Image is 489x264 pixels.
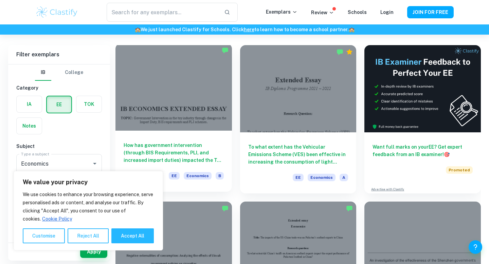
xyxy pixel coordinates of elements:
[222,205,229,212] img: Marked
[373,143,473,158] h6: Want full marks on your EE ? Get expert feedback from an IB examiner!
[446,166,473,174] span: Promoted
[371,187,404,192] a: Advertise with Clastify
[349,27,355,32] span: 🏫
[76,96,102,112] button: TOK
[222,47,229,54] img: Marked
[380,10,394,15] a: Login
[80,246,107,258] button: Apply
[266,8,297,16] p: Exemplars
[115,45,232,193] a: How has government intervention (through BIS Requirements, PLI, and increased import duties) impa...
[47,96,71,113] button: EE
[216,172,224,180] span: B
[293,174,304,181] span: EE
[244,27,254,32] a: here
[68,228,109,243] button: Reject All
[346,49,353,55] div: Premium
[364,45,481,193] a: Want full marks on yourEE? Get expert feedback from an IB examiner!PromotedAdvertise with Clastify
[21,151,49,157] label: Type a subject
[14,171,163,250] div: We value your privacy
[8,45,110,64] h6: Filter exemplars
[23,228,65,243] button: Customise
[35,64,51,81] button: IB
[65,64,83,81] button: College
[23,178,154,186] p: We value your privacy
[90,159,99,168] button: Open
[107,3,219,22] input: Search for any exemplars...
[124,142,224,164] h6: How has government intervention (through BIS Requirements, PLI, and increased import duties) impa...
[17,96,42,112] button: IA
[407,6,454,18] button: JOIN FOR FREE
[16,143,102,150] h6: Subject
[1,26,488,33] h6: We just launched Clastify for Schools. Click to learn how to become a school partner.
[248,143,348,166] h6: To what extent has the Vehicular Emissions Scheme (VES) been effective in increasing the consumpt...
[240,45,357,193] a: To what extent has the Vehicular Emissions Scheme (VES) been effective in increasing the consumpt...
[42,216,72,222] a: Cookie Policy
[23,190,154,223] p: We use cookies to enhance your browsing experience, serve personalised ads or content, and analys...
[111,228,154,243] button: Accept All
[16,84,102,92] h6: Category
[308,174,336,181] span: Economics
[469,240,482,254] button: Help and Feedback
[35,5,78,19] img: Clastify logo
[17,118,42,134] button: Notes
[311,9,334,16] p: Review
[340,174,348,181] span: A
[184,172,212,180] span: Economics
[444,152,450,157] span: 🎯
[169,172,180,180] span: EE
[135,27,141,32] span: 🏫
[364,45,481,132] img: Thumbnail
[346,205,353,212] img: Marked
[348,10,367,15] a: Schools
[337,49,343,55] img: Marked
[35,64,83,81] div: Filter type choice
